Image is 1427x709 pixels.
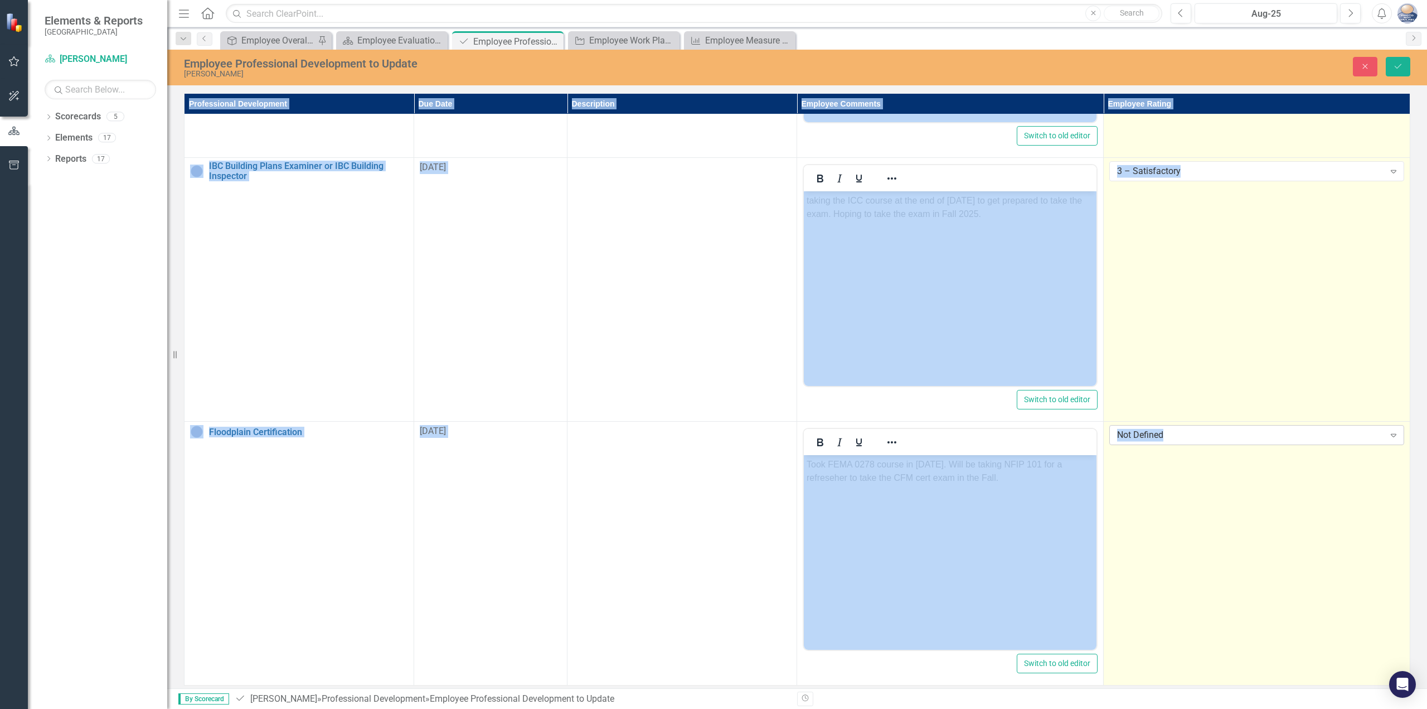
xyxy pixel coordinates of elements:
input: Search ClearPoint... [226,4,1162,23]
p: Passed the exam and receied certification on [DATE] [3,3,290,16]
div: Employee Measure Report to Update [705,33,793,47]
div: [PERSON_NAME] [184,70,880,78]
span: Elements & Reports [45,14,143,27]
span: [DATE] [420,426,446,436]
a: Employee Evaluation Navigation [339,33,445,47]
button: Switch to old editor [1017,390,1098,409]
div: Employee Work Plan Milestones to Update [589,33,677,47]
a: Employee Overall Evaluation to Update [223,33,315,47]
div: 17 [92,154,110,163]
div: Open Intercom Messenger [1389,671,1416,698]
button: Aug-25 [1195,3,1337,23]
span: By Scorecard [178,693,229,705]
button: Switch to old editor [1017,654,1098,673]
small: [GEOGRAPHIC_DATA] [45,27,143,36]
a: [PERSON_NAME] [250,693,317,704]
button: Search [1104,6,1159,21]
button: Italic [830,171,849,186]
div: Employee Professional Development to Update [184,57,880,70]
div: 5 [106,112,124,122]
span: [DATE] [420,162,446,172]
iframe: Rich Text Area [804,455,1096,650]
div: Not Defined [1117,429,1385,442]
iframe: Rich Text Area [804,191,1096,386]
img: Rebecca Ricord [1397,3,1418,23]
button: Underline [850,171,868,186]
img: No Data [190,425,203,438]
button: Switch to old editor [1017,126,1098,146]
div: 3 – Satisfactory [1117,165,1385,178]
a: Scorecards [55,110,101,123]
a: Employee Measure Report to Update [687,33,793,47]
div: Employee Professional Development to Update [473,35,561,49]
button: Reveal or hide additional toolbar items [882,435,901,450]
div: Employee Overall Evaluation to Update [241,33,315,47]
a: IBC Building Plans Examiner or IBC Building Inspector [209,161,408,181]
a: Elements [55,132,93,144]
div: Employee Professional Development to Update [430,693,614,704]
button: Italic [830,435,849,450]
a: [PERSON_NAME] [45,53,156,66]
img: No Data [190,165,203,178]
span: Search [1120,8,1144,17]
div: » » [235,693,789,706]
input: Search Below... [45,80,156,99]
button: Reveal or hide additional toolbar items [882,171,901,186]
a: Employee Work Plan Milestones to Update [571,33,677,47]
div: 17 [98,133,116,143]
button: Underline [850,435,868,450]
a: Floodplain Certification [209,427,408,437]
a: Professional Development [322,693,425,704]
button: Bold [810,171,829,186]
img: ClearPoint Strategy [6,13,25,32]
div: Aug-25 [1198,7,1333,21]
button: Bold [810,435,829,450]
a: Reports [55,153,86,166]
div: Employee Evaluation Navigation [357,33,445,47]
